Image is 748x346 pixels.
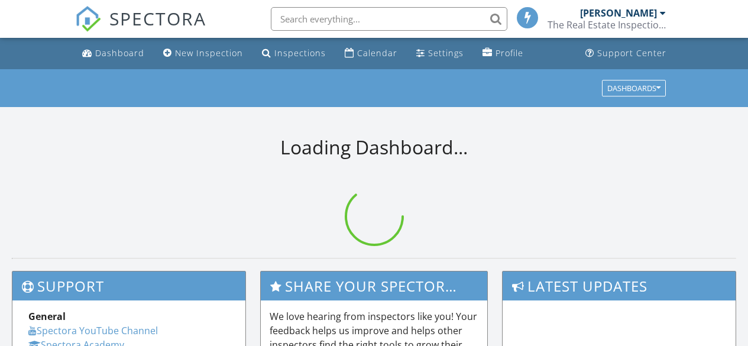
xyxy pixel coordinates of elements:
[109,6,206,31] span: SPECTORA
[428,47,464,59] div: Settings
[581,43,671,64] a: Support Center
[75,6,101,32] img: The Best Home Inspection Software - Spectora
[261,271,487,300] h3: Share Your Spectora Experience
[478,43,528,64] a: Profile
[357,47,397,59] div: Calendar
[175,47,243,59] div: New Inspection
[257,43,331,64] a: Inspections
[271,7,507,31] input: Search everything...
[412,43,468,64] a: Settings
[95,47,144,59] div: Dashboard
[340,43,402,64] a: Calendar
[607,84,660,92] div: Dashboards
[12,271,245,300] h3: Support
[28,324,158,337] a: Spectora YouTube Channel
[75,16,206,41] a: SPECTORA
[274,47,326,59] div: Inspections
[28,310,66,323] strong: General
[597,47,666,59] div: Support Center
[77,43,149,64] a: Dashboard
[548,19,666,31] div: The Real Estate Inspection Company
[158,43,248,64] a: New Inspection
[580,7,657,19] div: [PERSON_NAME]
[503,271,736,300] h3: Latest Updates
[602,80,666,96] button: Dashboards
[496,47,523,59] div: Profile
